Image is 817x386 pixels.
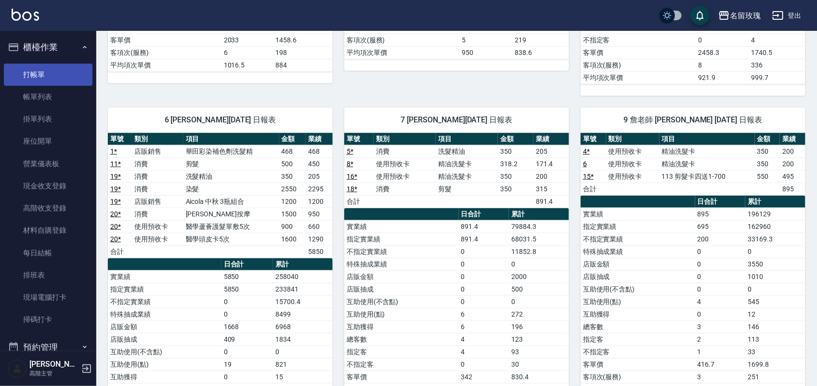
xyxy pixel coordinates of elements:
[344,258,459,270] td: 特殊抽成業績
[4,242,92,264] a: 每日結帳
[279,195,306,208] td: 1200
[221,34,273,46] td: 2033
[745,308,805,320] td: 12
[780,158,805,170] td: 200
[221,371,273,383] td: 0
[108,295,221,308] td: 不指定實業績
[279,158,306,170] td: 500
[581,358,695,371] td: 客單價
[755,133,780,146] th: 金額
[460,34,513,46] td: 5
[459,308,509,320] td: 6
[459,333,509,346] td: 4
[273,308,333,320] td: 8499
[344,233,459,245] td: 指定實業績
[108,308,221,320] td: 特殊抽成業績
[344,283,459,295] td: 店販抽成
[4,219,92,241] a: 材料自購登錄
[436,145,498,158] td: 洗髮精油
[344,358,459,371] td: 不指定客
[4,197,92,219] a: 高階收支登錄
[730,10,761,22] div: 名留玫瑰
[183,195,279,208] td: Aicola 中秋 3瓶組合
[12,9,39,21] img: Logo
[581,258,695,270] td: 店販金額
[780,133,805,146] th: 業績
[509,358,569,371] td: 30
[132,183,183,195] td: 消費
[4,308,92,331] a: 掃碼打卡
[459,233,509,245] td: 891.4
[344,333,459,346] td: 總客數
[273,270,333,283] td: 258040
[512,46,569,59] td: 838.6
[221,258,273,271] th: 日合計
[4,130,92,152] a: 座位開單
[606,145,660,158] td: 使用預收卡
[533,170,569,183] td: 200
[592,115,794,125] span: 9 詹老師 [PERSON_NAME] [DATE] 日報表
[459,295,509,308] td: 0
[344,346,459,358] td: 指定客
[279,145,306,158] td: 468
[344,220,459,233] td: 實業績
[581,71,696,84] td: 平均項次單價
[279,133,306,146] th: 金額
[695,208,746,220] td: 895
[221,346,273,358] td: 0
[273,371,333,383] td: 15
[4,108,92,130] a: 掛單列表
[581,133,805,196] table: a dense table
[745,245,805,258] td: 0
[745,270,805,283] td: 1010
[279,220,306,233] td: 900
[695,295,746,308] td: 4
[344,371,459,383] td: 客單價
[606,170,660,183] td: 使用預收卡
[306,220,333,233] td: 660
[498,145,533,158] td: 350
[436,183,498,195] td: 剪髮
[533,183,569,195] td: 315
[695,220,746,233] td: 695
[4,86,92,108] a: 帳單列表
[780,145,805,158] td: 200
[374,170,436,183] td: 使用預收卡
[459,208,509,221] th: 日合計
[119,115,321,125] span: 6 [PERSON_NAME][DATE] 日報表
[512,34,569,46] td: 219
[696,59,749,71] td: 8
[221,358,273,371] td: 19
[132,145,183,158] td: 店販銷售
[273,358,333,371] td: 821
[273,333,333,346] td: 1834
[755,158,780,170] td: 350
[581,283,695,295] td: 互助使用(不含點)
[108,358,221,371] td: 互助使用(點)
[533,158,569,170] td: 171.4
[221,333,273,346] td: 409
[581,208,695,220] td: 實業績
[695,358,746,371] td: 416.7
[132,195,183,208] td: 店販銷售
[273,34,333,46] td: 1458.6
[509,233,569,245] td: 68031.5
[344,245,459,258] td: 不指定實業績
[108,46,221,59] td: 客項次(服務)
[221,295,273,308] td: 0
[498,133,533,146] th: 金額
[581,371,695,383] td: 客項次(服務)
[4,335,92,360] button: 預約管理
[108,34,221,46] td: 客單價
[533,145,569,158] td: 205
[221,46,273,59] td: 6
[606,133,660,146] th: 類別
[581,333,695,346] td: 指定客
[498,183,533,195] td: 350
[745,220,805,233] td: 162960
[780,183,805,195] td: 895
[356,115,558,125] span: 7 [PERSON_NAME][DATE] 日報表
[509,346,569,358] td: 93
[108,133,333,258] table: a dense table
[132,220,183,233] td: 使用預收卡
